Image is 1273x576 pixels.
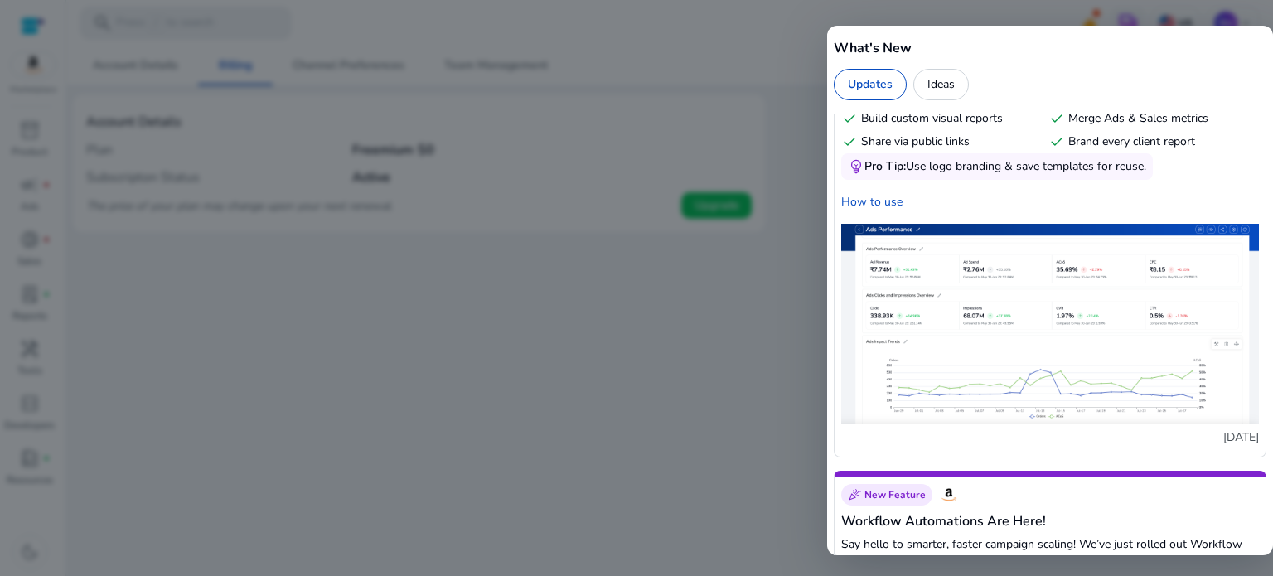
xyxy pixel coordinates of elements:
[841,133,1042,150] div: Share via public links
[834,38,1266,58] h5: What's New
[939,485,959,505] img: Amazon
[841,511,1259,531] h5: Workflow Automations Are Here!
[1048,110,1249,127] div: Merge Ads & Sales metrics
[834,69,907,100] div: Updates
[841,193,1259,211] a: How to use
[841,110,1042,127] div: Build custom visual reports
[864,158,1146,175] div: Use logo branding & save templates for reuse.
[841,224,1259,423] img: Custom Reporting for Agencies
[1048,110,1065,127] span: check
[913,69,969,100] div: Ideas
[1048,133,1249,150] div: Brand every client report
[841,429,1259,446] p: [DATE]
[841,133,858,150] span: check
[864,488,926,501] span: New Feature
[848,158,864,175] span: emoji_objects
[1048,133,1065,150] span: check
[864,158,906,174] span: Pro Tip:
[841,110,858,127] span: check
[848,488,861,501] span: celebration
